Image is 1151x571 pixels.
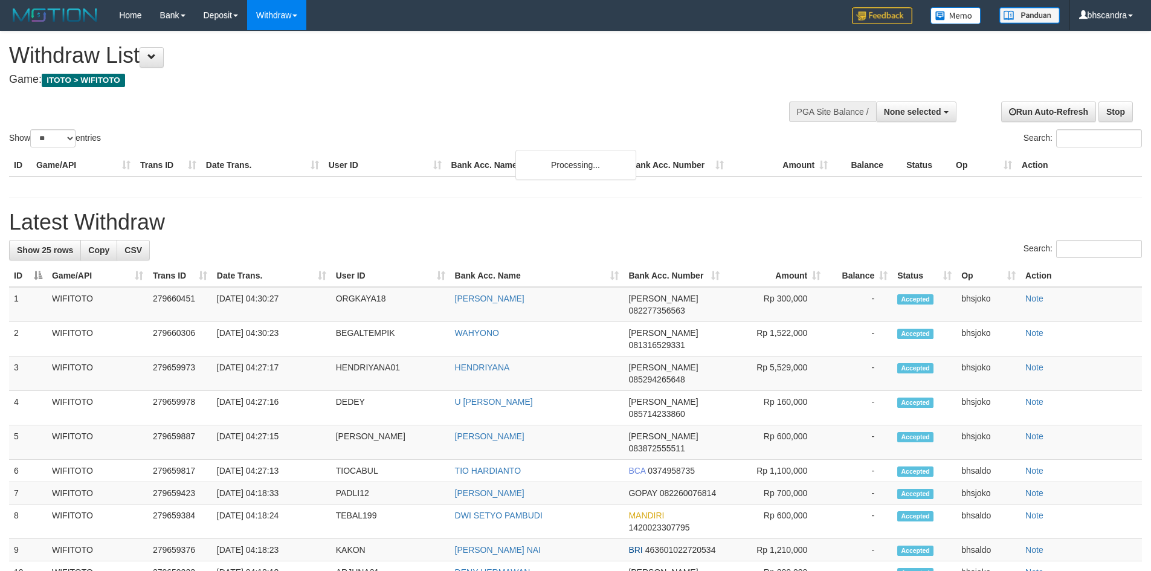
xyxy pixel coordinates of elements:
[201,154,324,176] th: Date Trans.
[956,356,1020,391] td: bhsjoko
[825,356,892,391] td: -
[1024,240,1142,258] label: Search:
[9,539,47,561] td: 9
[1020,265,1142,287] th: Action
[724,356,825,391] td: Rp 5,529,000
[331,482,450,505] td: PADLI12
[825,505,892,539] td: -
[148,265,212,287] th: Trans ID: activate to sort column ascending
[47,287,148,322] td: WIFITOTO
[724,265,825,287] th: Amount: activate to sort column ascending
[897,511,933,521] span: Accepted
[331,322,450,356] td: BEGALTEMPIK
[1056,129,1142,147] input: Search:
[148,539,212,561] td: 279659376
[331,505,450,539] td: TEBAL199
[450,265,624,287] th: Bank Acc. Name: activate to sort column ascending
[9,505,47,539] td: 8
[628,328,698,338] span: [PERSON_NAME]
[724,287,825,322] td: Rp 300,000
[212,391,331,425] td: [DATE] 04:27:16
[31,154,135,176] th: Game/API
[789,102,876,122] div: PGA Site Balance /
[148,482,212,505] td: 279659423
[9,356,47,391] td: 3
[212,539,331,561] td: [DATE] 04:18:23
[956,322,1020,356] td: bhsjoko
[148,287,212,322] td: 279660451
[212,322,331,356] td: [DATE] 04:30:23
[515,150,636,180] div: Processing...
[897,363,933,373] span: Accepted
[628,306,685,315] span: Copy 082277356563 to clipboard
[455,363,510,372] a: HENDRIYANA
[9,322,47,356] td: 2
[897,294,933,305] span: Accepted
[833,154,901,176] th: Balance
[1001,102,1096,122] a: Run Auto-Refresh
[47,356,148,391] td: WIFITOTO
[455,545,541,555] a: [PERSON_NAME] NAI
[628,409,685,419] span: Copy 085714233860 to clipboard
[956,287,1020,322] td: bhsjoko
[212,356,331,391] td: [DATE] 04:27:17
[825,287,892,322] td: -
[148,322,212,356] td: 279660306
[1025,511,1043,520] a: Note
[88,245,109,255] span: Copy
[80,240,117,260] a: Copy
[9,482,47,505] td: 7
[1025,328,1043,338] a: Note
[956,425,1020,460] td: bhsjoko
[628,363,698,372] span: [PERSON_NAME]
[1025,397,1043,407] a: Note
[1025,545,1043,555] a: Note
[331,287,450,322] td: ORGKAYA18
[331,425,450,460] td: [PERSON_NAME]
[956,265,1020,287] th: Op: activate to sort column ascending
[724,505,825,539] td: Rp 600,000
[724,391,825,425] td: Rp 160,000
[124,245,142,255] span: CSV
[628,488,657,498] span: GOPAY
[455,431,524,441] a: [PERSON_NAME]
[825,482,892,505] td: -
[660,488,716,498] span: Copy 082260076814 to clipboard
[628,294,698,303] span: [PERSON_NAME]
[628,523,689,532] span: Copy 1420023307795 to clipboard
[724,539,825,561] td: Rp 1,210,000
[628,431,698,441] span: [PERSON_NAME]
[724,425,825,460] td: Rp 600,000
[47,482,148,505] td: WIFITOTO
[47,265,148,287] th: Game/API: activate to sort column ascending
[852,7,912,24] img: Feedback.jpg
[956,539,1020,561] td: bhsaldo
[455,294,524,303] a: [PERSON_NAME]
[9,129,101,147] label: Show entries
[897,432,933,442] span: Accepted
[447,154,625,176] th: Bank Acc. Name
[331,356,450,391] td: HENDRIYANA01
[897,466,933,477] span: Accepted
[825,391,892,425] td: -
[331,539,450,561] td: KAKON
[648,466,695,476] span: Copy 0374958735 to clipboard
[117,240,150,260] a: CSV
[47,391,148,425] td: WIFITOTO
[628,340,685,350] span: Copy 081316529331 to clipboard
[1025,466,1043,476] a: Note
[724,482,825,505] td: Rp 700,000
[897,489,933,499] span: Accepted
[892,265,956,287] th: Status: activate to sort column ascending
[1025,294,1043,303] a: Note
[9,44,755,68] h1: Withdraw List
[212,287,331,322] td: [DATE] 04:30:27
[628,545,642,555] span: BRI
[897,398,933,408] span: Accepted
[956,460,1020,482] td: bhsaldo
[724,460,825,482] td: Rp 1,100,000
[9,425,47,460] td: 5
[455,511,543,520] a: DWI SETYO PAMBUDI
[825,539,892,561] td: -
[897,546,933,556] span: Accepted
